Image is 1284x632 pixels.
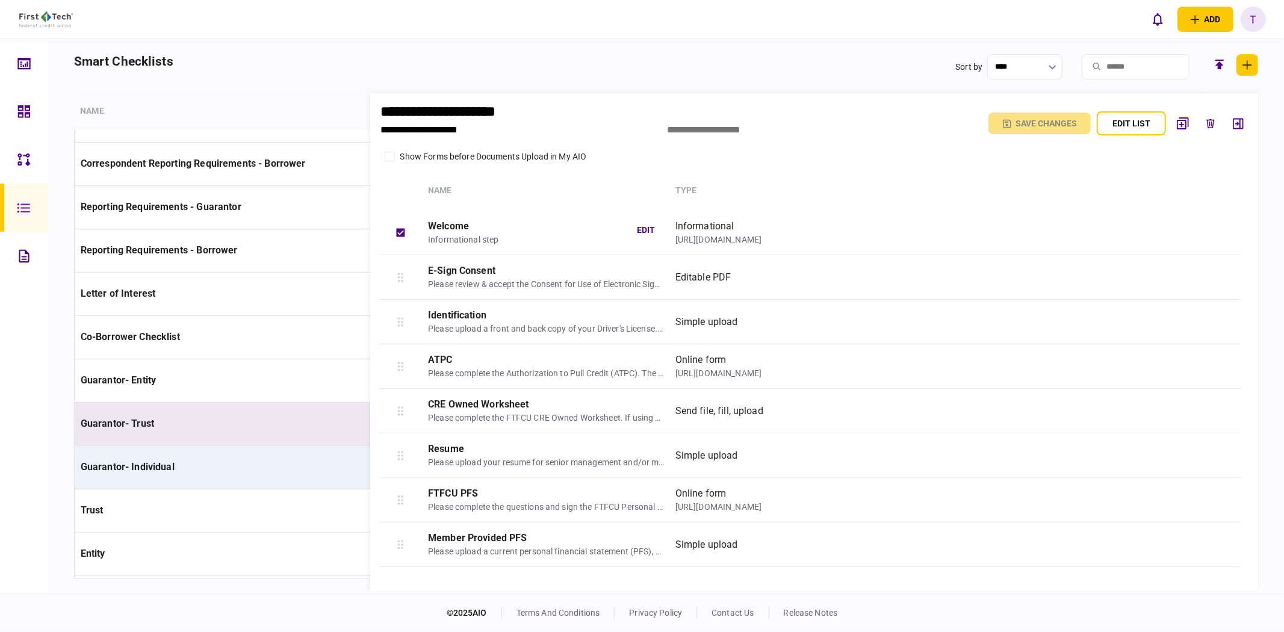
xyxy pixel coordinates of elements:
[1097,111,1166,135] button: edit list
[428,184,669,197] div: Name
[516,608,600,618] a: terms and conditions
[447,607,502,619] div: © 2025 AIO
[675,501,1131,513] div: [URL][DOMAIN_NAME]
[428,442,665,456] div: Resume
[428,501,665,513] div: Please complete the questions and sign the FTFCU Personal Financial Statement (PFS). Please uploa...
[428,278,665,291] div: Please review & accept the Consent for Use of Electronic Signature & Electronic Disclosures Agree...
[1241,7,1266,32] button: T
[955,61,982,73] div: Sort by
[428,456,665,469] div: Please upload your resume for senior management and/or members.
[428,367,665,380] div: Please complete the Authorization to Pull Credit (ATPC). The form must be signed by all individua...
[675,486,1131,501] div: Online form
[81,548,105,559] span: Entity
[81,461,175,472] span: Guarantor- Individual
[675,234,1131,246] div: [URL][DOMAIN_NAME]
[400,150,587,163] div: Show Forms before Documents Upload in My AIO
[627,219,665,241] button: edit
[81,244,238,256] span: Reporting Requirements - Borrower
[428,397,665,412] div: CRE Owned Worksheet
[428,219,621,234] div: Welcome
[81,374,157,386] span: Guarantor- Entity
[428,308,665,323] div: Identification
[19,11,73,27] img: client company logo
[675,270,1131,285] div: Editable PDF
[81,331,180,342] span: Co-Borrower Checklist
[428,412,665,424] div: Please complete the FTFCU CRE Owned Worksheet. If using a non FTFCU CRE Worksheet, please ensure ...
[675,219,1131,234] div: Informational
[428,323,665,335] div: Please upload a front and back copy of your Driver's License. All authorized individual guarantor...
[675,184,1131,197] div: Type
[675,315,1131,329] div: Simple upload
[428,545,665,558] div: Please upload a current personal financial statement (PFS), dated [DATE] of [DATE] date, for revi...
[675,404,1131,418] div: Send file, fill, upload
[81,418,154,429] span: Guarantor- Trust
[74,93,416,129] th: Name
[81,201,241,212] span: Reporting Requirements - Guarantor
[784,608,838,618] a: release notes
[675,538,1131,552] div: Simple upload
[428,486,665,501] div: FTFCU PFS
[1145,7,1170,32] button: open notifications list
[81,288,156,299] span: Letter of Interest
[428,264,665,278] div: E-Sign Consent
[675,367,1131,380] div: [URL][DOMAIN_NAME]
[712,608,754,618] a: contact us
[428,531,665,545] div: Member Provided PFS
[81,158,306,169] span: Correspondent Reporting Requirements - Borrower
[629,608,682,618] a: privacy policy
[74,54,173,93] h2: smart checklists
[675,448,1131,463] div: Simple upload
[428,234,621,246] div: Informational step
[675,353,1131,367] div: Online form
[1177,7,1233,32] button: open adding identity options
[81,504,104,516] span: Trust
[428,353,665,367] div: ATPC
